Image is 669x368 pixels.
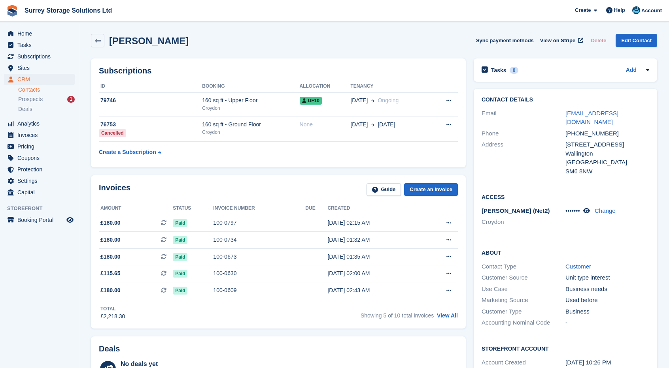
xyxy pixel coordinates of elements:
[565,167,649,176] div: SM6 8NW
[491,67,506,74] h2: Tasks
[482,248,649,256] h2: About
[378,120,395,129] span: [DATE]
[213,236,305,244] div: 100-0734
[18,95,75,103] a: Prospects 1
[4,28,75,39] a: menu
[4,214,75,225] a: menu
[18,96,43,103] span: Prospects
[99,120,202,129] div: 76753
[109,36,189,46] h2: [PERSON_NAME]
[565,307,649,316] div: Business
[632,6,640,14] img: Sonny Harverson
[565,318,649,327] div: -
[565,285,649,294] div: Business needs
[327,219,421,227] div: [DATE] 02:15 AM
[4,39,75,51] a: menu
[17,62,65,73] span: Sites
[4,175,75,186] a: menu
[540,37,575,45] span: View on Stripe
[17,28,65,39] span: Home
[6,5,18,17] img: stora-icon-8386f47178a22dfd0bd8f6a31ec36ba5ce8667c1dd55bd0f319d3a0aa187defe.svg
[588,34,609,47] button: Delete
[18,105,75,113] a: Deals
[17,175,65,186] span: Settings
[476,34,534,47] button: Sync payment methods
[17,214,65,225] span: Booking Portal
[482,358,565,367] div: Account Created
[99,96,202,105] div: 79746
[100,286,121,295] span: £180.00
[100,312,125,321] div: £2,218.30
[99,66,458,75] h2: Subscriptions
[482,109,565,127] div: Email
[17,187,65,198] span: Capital
[565,149,649,158] div: Wallington
[100,236,121,244] span: £180.00
[202,96,299,105] div: 160 sq ft - Upper Floor
[4,152,75,163] a: menu
[213,219,305,227] div: 100-0797
[378,97,399,103] span: Ongoing
[565,273,649,282] div: Unit type interest
[99,183,130,196] h2: Invoices
[202,129,299,136] div: Croydon
[99,148,156,156] div: Create a Subscription
[565,158,649,167] div: [GEOGRAPHIC_DATA]
[4,118,75,129] a: menu
[213,202,305,215] th: Invoice number
[616,34,657,47] a: Edit Contact
[173,253,187,261] span: Paid
[367,183,401,196] a: Guide
[327,236,421,244] div: [DATE] 01:32 AM
[67,96,75,103] div: 1
[173,287,187,295] span: Paid
[202,105,299,112] div: Croydon
[437,312,458,319] a: View All
[17,152,65,163] span: Coupons
[482,218,565,227] li: Croydon
[17,39,65,51] span: Tasks
[510,67,519,74] div: 0
[482,262,565,271] div: Contact Type
[173,219,187,227] span: Paid
[350,96,368,105] span: [DATE]
[327,253,421,261] div: [DATE] 01:35 AM
[213,269,305,278] div: 100-0630
[65,215,75,225] a: Preview store
[202,80,299,93] th: Booking
[350,80,430,93] th: Tenancy
[595,207,616,214] a: Change
[4,62,75,73] a: menu
[17,164,65,175] span: Protection
[305,202,327,215] th: Due
[350,120,368,129] span: [DATE]
[482,129,565,138] div: Phone
[327,286,421,295] div: [DATE] 02:43 AM
[482,307,565,316] div: Customer Type
[100,269,121,278] span: £115.65
[537,34,585,47] a: View on Stripe
[614,6,625,14] span: Help
[300,80,351,93] th: Allocation
[21,4,115,17] a: Surrey Storage Solutions Ltd
[173,202,213,215] th: Status
[17,51,65,62] span: Subscriptions
[99,129,126,137] div: Cancelled
[213,253,305,261] div: 100-0673
[4,141,75,152] a: menu
[18,105,32,113] span: Deals
[327,269,421,278] div: [DATE] 02:00 AM
[100,253,121,261] span: £180.00
[17,118,65,129] span: Analytics
[641,7,662,15] span: Account
[565,263,591,270] a: Customer
[565,358,649,367] div: [DATE] 10:26 PM
[565,110,618,126] a: [EMAIL_ADDRESS][DOMAIN_NAME]
[17,74,65,85] span: CRM
[482,296,565,305] div: Marketing Source
[482,285,565,294] div: Use Case
[7,205,79,212] span: Storefront
[482,207,550,214] span: [PERSON_NAME] (Net2)
[565,129,649,138] div: [PHONE_NUMBER]
[17,141,65,152] span: Pricing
